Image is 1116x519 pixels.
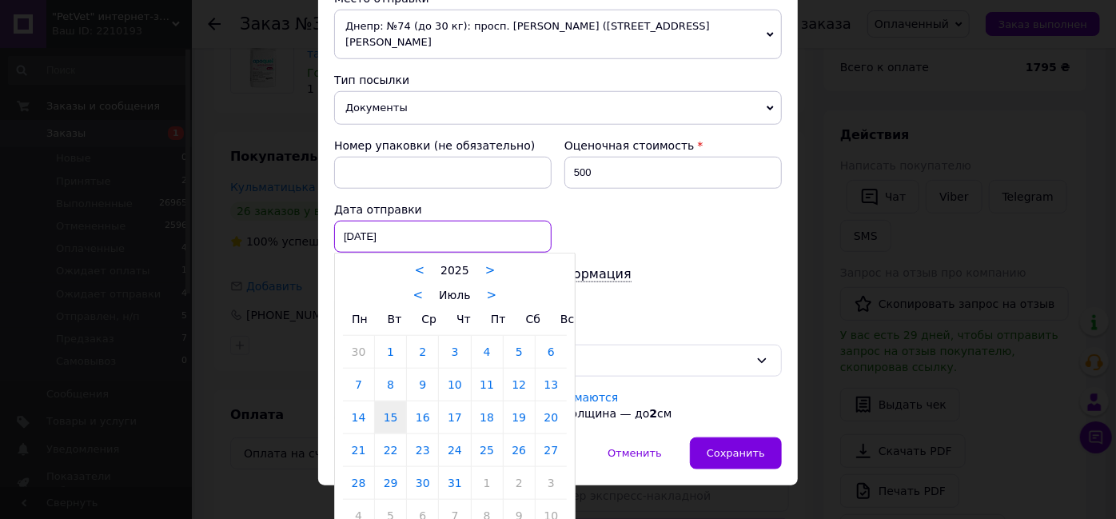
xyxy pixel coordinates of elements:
[504,369,535,401] a: 12
[407,336,438,368] a: 2
[472,369,503,401] a: 11
[536,336,567,368] a: 6
[472,336,503,368] a: 4
[472,401,503,433] a: 18
[536,434,567,466] a: 27
[439,467,470,499] a: 31
[536,467,567,499] a: 3
[439,369,470,401] a: 10
[375,434,406,466] a: 22
[608,447,662,459] span: Отменить
[407,434,438,466] a: 23
[343,467,374,499] a: 28
[415,263,425,277] a: <
[487,288,497,302] a: >
[504,401,535,433] a: 19
[472,434,503,466] a: 25
[536,401,567,433] a: 20
[407,401,438,433] a: 16
[504,434,535,466] a: 26
[343,336,374,368] a: 30
[388,313,402,325] span: Вт
[421,313,436,325] span: Ср
[375,467,406,499] a: 29
[352,313,368,325] span: Пн
[504,336,535,368] a: 5
[375,401,406,433] a: 15
[440,264,469,277] span: 2025
[491,313,506,325] span: Пт
[472,467,503,499] a: 1
[343,369,374,401] a: 7
[343,434,374,466] a: 21
[456,313,471,325] span: Чт
[439,434,470,466] a: 24
[536,369,567,401] a: 13
[413,288,424,302] a: <
[560,313,574,325] span: Вс
[439,336,470,368] a: 3
[504,467,535,499] a: 2
[407,369,438,401] a: 9
[375,369,406,401] a: 8
[485,263,496,277] a: >
[439,289,470,301] span: Июль
[526,313,540,325] span: Сб
[439,401,470,433] a: 17
[343,401,374,433] a: 14
[375,336,406,368] a: 1
[707,447,765,459] span: Сохранить
[407,467,438,499] a: 30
